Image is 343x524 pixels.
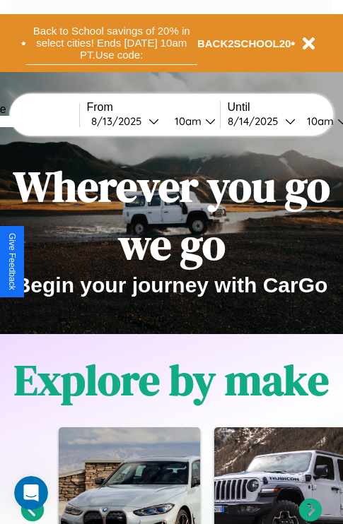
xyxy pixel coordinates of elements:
[197,37,291,49] b: BACK2SCHOOL20
[26,21,197,65] button: Back to School savings of 20% in select cities! Ends [DATE] 10am PT.Use code:
[87,114,163,129] button: 8/13/2025
[7,233,17,290] div: Give Feedback
[14,351,329,409] h1: Explore by make
[168,114,205,128] div: 10am
[163,114,220,129] button: 10am
[14,476,48,510] iframe: Intercom live chat
[91,114,149,128] div: 8 / 13 / 2025
[87,101,220,114] label: From
[300,114,337,128] div: 10am
[228,114,285,128] div: 8 / 14 / 2025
